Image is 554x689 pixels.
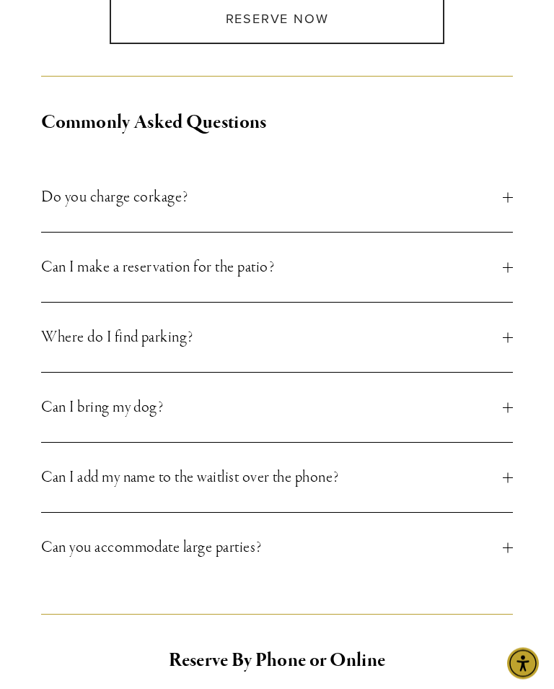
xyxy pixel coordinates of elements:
button: Can I make a reservation for the patio? [41,233,512,303]
button: Can you accommodate large parties? [41,513,512,583]
button: Do you charge corkage? [41,163,512,233]
h2: Commonly Asked Questions [41,108,512,139]
button: Can I bring my dog? [41,373,512,443]
span: Can you accommodate large parties? [41,535,502,561]
span: Where do I find parking? [41,325,502,351]
button: Can I add my name to the waitlist over the phone? [41,443,512,513]
button: Where do I find parking? [41,303,512,373]
span: Do you charge corkage? [41,185,502,211]
span: Can I bring my dog? [41,395,502,421]
div: Accessibility Menu [507,648,539,680]
span: Can I add my name to the waitlist over the phone? [41,465,502,491]
h2: Reserve By Phone or Online [114,646,441,677]
span: Can I make a reservation for the patio? [41,255,502,281]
